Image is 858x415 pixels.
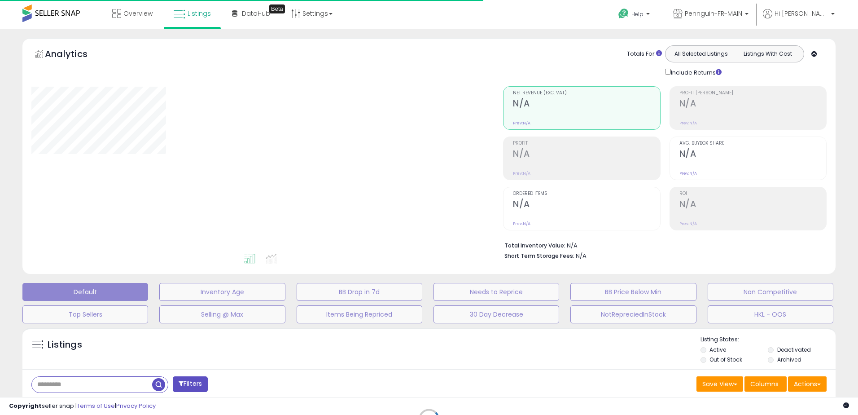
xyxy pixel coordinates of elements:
span: Ordered Items [513,191,660,196]
div: Tooltip anchor [269,4,285,13]
span: Profit [513,141,660,146]
small: Prev: N/A [513,221,530,226]
div: seller snap | | [9,402,156,411]
button: Items Being Repriced [297,305,422,323]
span: Net Revenue (Exc. VAT) [513,91,660,96]
b: Total Inventory Value: [504,242,565,249]
h2: N/A [513,199,660,211]
div: Include Returns [658,67,732,77]
span: ROI [679,191,826,196]
button: Selling @ Max [159,305,285,323]
h2: N/A [513,149,660,161]
button: Non Competitive [708,283,833,301]
span: Hi [PERSON_NAME] [775,9,828,18]
strong: Copyright [9,402,42,410]
small: Prev: N/A [679,221,697,226]
button: BB Price Below Min [570,283,696,301]
span: N/A [576,252,587,260]
span: Pennguin-FR-MAIN [685,9,742,18]
small: Prev: N/A [513,171,530,176]
small: Prev: N/A [513,120,530,126]
button: Listings With Cost [734,48,801,60]
button: 30 Day Decrease [433,305,559,323]
button: BB Drop in 7d [297,283,422,301]
button: Default [22,283,148,301]
span: Overview [123,9,153,18]
button: Needs to Reprice [433,283,559,301]
h2: N/A [513,98,660,110]
h2: N/A [679,149,826,161]
i: Get Help [618,8,629,19]
a: Hi [PERSON_NAME] [763,9,835,29]
small: Prev: N/A [679,120,697,126]
h2: N/A [679,199,826,211]
a: Help [611,1,659,29]
button: Inventory Age [159,283,285,301]
h2: N/A [679,98,826,110]
span: Profit [PERSON_NAME] [679,91,826,96]
button: HKL - OOS [708,305,833,323]
h5: Analytics [45,48,105,62]
div: Totals For [627,50,662,58]
span: DataHub [242,9,270,18]
span: Listings [188,9,211,18]
span: Avg. Buybox Share [679,141,826,146]
b: Short Term Storage Fees: [504,252,574,260]
button: NotRepreciedInStock [570,305,696,323]
li: N/A [504,239,820,250]
button: Top Sellers [22,305,148,323]
button: All Selected Listings [668,48,735,60]
span: Help [631,10,643,18]
small: Prev: N/A [679,171,697,176]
